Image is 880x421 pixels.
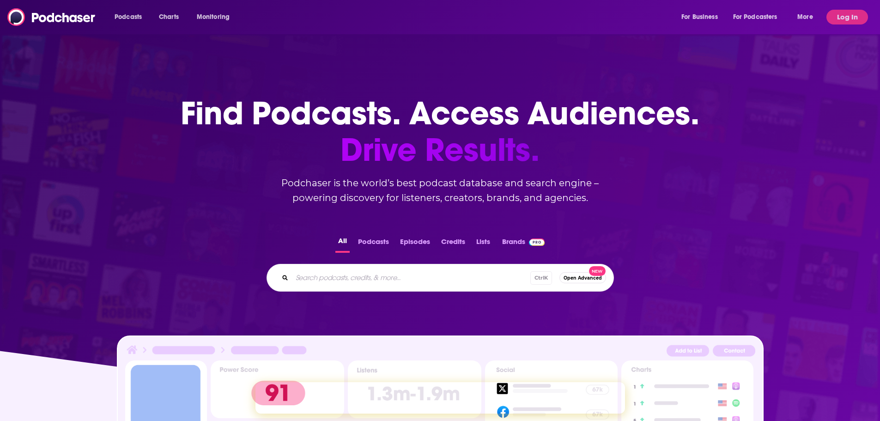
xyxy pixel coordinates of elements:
[159,11,179,24] span: Charts
[108,10,154,24] button: open menu
[530,271,552,285] span: Ctrl K
[115,11,142,24] span: Podcasts
[473,235,493,253] button: Lists
[255,176,625,205] h2: Podchaser is the world’s best podcast database and search engine – powering discovery for listene...
[564,275,602,281] span: Open Advanced
[502,235,545,253] a: BrandsPodchaser Pro
[125,344,755,360] img: Podcast Insights Header
[733,11,777,24] span: For Podcasters
[211,360,344,418] img: Podcast Insights Power score
[335,235,350,253] button: All
[255,382,625,414] iframe: Intercom live chat banner
[559,272,606,283] button: Open AdvancedNew
[849,390,871,412] iframe: Intercom live chat
[727,10,791,24] button: open menu
[438,235,468,253] button: Credits
[7,8,96,26] img: Podchaser - Follow, Share and Rate Podcasts
[197,11,230,24] span: Monitoring
[181,132,699,168] span: Drive Results.
[675,10,729,24] button: open menu
[681,11,718,24] span: For Business
[181,95,699,168] h1: Find Podcasts. Access Audiences.
[190,10,242,24] button: open menu
[791,10,825,24] button: open menu
[826,10,868,24] button: Log In
[797,11,813,24] span: More
[589,266,606,276] span: New
[267,264,614,292] div: Search podcasts, credits, & more...
[355,235,392,253] button: Podcasts
[153,10,184,24] a: Charts
[292,270,530,285] input: Search podcasts, credits, & more...
[348,360,481,418] img: Podcast Insights Listens
[397,235,433,253] button: Episodes
[529,238,545,246] img: Podchaser Pro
